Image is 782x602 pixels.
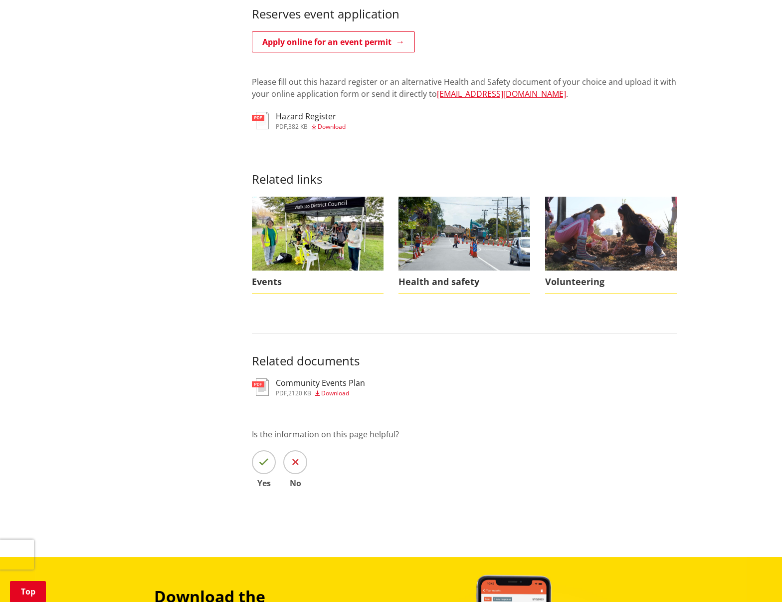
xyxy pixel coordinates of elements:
img: document-pdf.svg [252,112,269,129]
h3: Community Events Plan [276,378,365,388]
p: Is the information on this page helpful? [252,428,677,440]
img: document-pdf.svg [252,378,269,396]
span: Events [252,271,384,294]
span: pdf [276,122,287,131]
a: volunteer icon Volunteering [545,197,677,294]
div: Please fill out this hazard register or an alternative Health and Safety document of your choice ... [252,64,677,112]
h3: Related documents [252,333,677,368]
h3: Hazard Register [276,112,346,121]
a: Top [10,581,46,602]
span: 382 KB [288,122,308,131]
span: Health and safety [398,271,530,294]
span: Volunteering [545,271,677,294]
span: Yes [252,479,276,487]
span: pdf [276,389,287,397]
h3: Related links [252,152,677,187]
span: Download [318,122,346,131]
a: [EMAIL_ADDRESS][DOMAIN_NAME] [437,88,566,99]
img: Te Awa March 2023 [252,197,384,271]
a: Events [252,197,384,294]
a: Health and safety Health and safety [398,197,530,294]
img: Health and safety [398,197,530,271]
div: , [276,390,365,396]
span: Download [321,389,349,397]
a: Hazard Register pdf,382 KB Download [252,112,346,130]
span: No [283,479,307,487]
a: Apply online for an event permit [252,31,415,52]
div: , [276,124,346,130]
img: volunteer icon [545,197,677,271]
span: 2120 KB [288,389,311,397]
a: Community Events Plan pdf,2120 KB Download [252,378,365,396]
